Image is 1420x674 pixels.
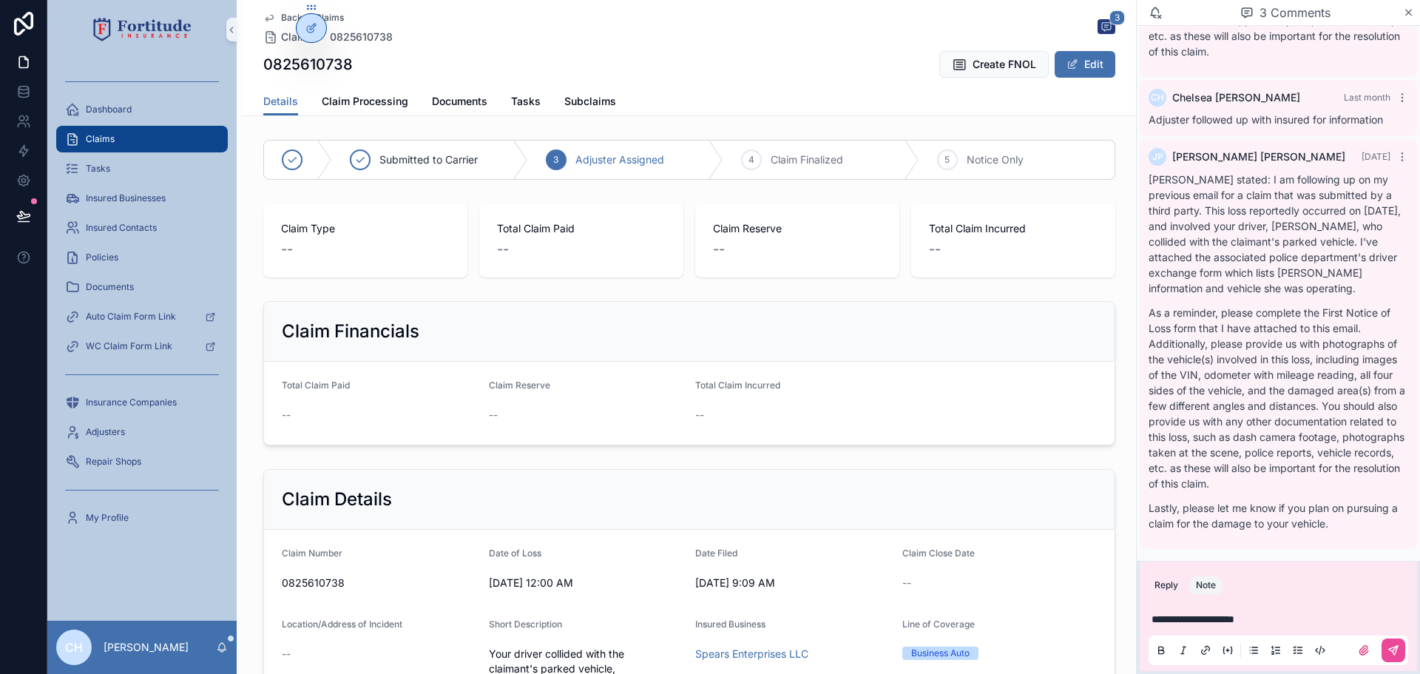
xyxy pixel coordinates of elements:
[56,505,228,531] a: My Profile
[56,419,228,445] a: Adjusters
[939,51,1049,78] button: Create FNOL
[86,133,115,145] span: Claims
[86,340,172,352] span: WC Claim Form Link
[56,185,228,212] a: Insured Businesses
[56,333,228,360] a: WC Claim Form Link
[1260,4,1331,21] span: 3 Comments
[695,380,780,391] span: Total Claim Incurred
[1196,579,1216,591] div: Note
[1190,576,1222,594] button: Note
[282,488,392,511] h2: Claim Details
[695,547,737,559] span: Date Filed
[695,408,704,422] span: --
[553,154,558,166] span: 3
[93,18,192,41] img: App logo
[1149,113,1383,126] span: Adjuster followed up with insured for information
[1098,19,1115,37] button: 3
[56,96,228,123] a: Dashboard
[1149,576,1184,594] button: Reply
[1109,10,1125,25] span: 3
[713,221,882,236] span: Claim Reserve
[1149,500,1408,531] p: Lastly, please let me know if you plan on pursuing a claim for the damage to your vehicle.
[47,59,237,550] div: scrollable content
[56,244,228,271] a: Policies
[902,619,975,630] span: Line of Coverage
[56,155,228,182] a: Tasks
[282,619,402,630] span: Location/Address of Incident
[748,154,754,166] span: 4
[575,152,664,167] span: Adjuster Assigned
[1055,51,1115,78] button: Edit
[56,303,228,330] a: Auto Claim Form Link
[86,163,110,175] span: Tasks
[86,222,157,234] span: Insured Contacts
[56,448,228,475] a: Repair Shops
[104,640,189,655] p: [PERSON_NAME]
[86,104,132,115] span: Dashboard
[379,152,478,167] span: Submitted to Carrier
[564,94,616,109] span: Subclaims
[944,154,950,166] span: 5
[902,576,911,590] span: --
[322,94,408,109] span: Claim Processing
[56,274,228,300] a: Documents
[929,239,941,260] span: --
[695,619,765,630] span: Insured Business
[263,30,315,44] a: Claims
[432,94,487,109] span: Documents
[282,380,350,391] span: Total Claim Paid
[56,389,228,416] a: Insurance Companies
[86,192,166,204] span: Insured Businesses
[263,54,353,75] h1: 0825610738
[1344,92,1390,103] span: Last month
[282,547,342,559] span: Claim Number
[330,30,393,44] a: 0825610738
[1149,305,1408,491] p: As a reminder, please complete the First Notice of Loss form that I have attached to this email. ...
[497,239,509,260] span: --
[771,152,843,167] span: Claim Finalized
[489,547,541,559] span: Date of Loss
[511,88,541,118] a: Tasks
[86,397,177,408] span: Insurance Companies
[282,647,291,661] span: --
[489,380,550,391] span: Claim Reserve
[86,426,125,438] span: Adjusters
[56,215,228,241] a: Insured Contacts
[282,576,477,590] span: 0825610738
[432,88,487,118] a: Documents
[902,547,975,559] span: Claim Close Date
[929,221,1098,236] span: Total Claim Incurred
[281,239,293,260] span: --
[695,576,890,590] span: [DATE] 9:09 AM
[263,12,344,24] a: Back to Claims
[973,57,1036,72] span: Create FNOL
[1151,92,1164,104] span: CH
[86,456,141,468] span: Repair Shops
[713,239,725,260] span: --
[695,647,808,661] a: Spears Enterprises LLC
[56,126,228,152] a: Claims
[282,408,291,422] span: --
[1172,90,1300,105] span: Chelsea [PERSON_NAME]
[65,638,83,656] span: CH
[511,94,541,109] span: Tasks
[489,408,498,422] span: --
[1149,172,1408,296] p: [PERSON_NAME] stated: I am following up on my previous email for a claim that was submitted by a ...
[281,221,450,236] span: Claim Type
[86,252,118,263] span: Policies
[86,311,176,323] span: Auto Claim Form Link
[86,281,134,293] span: Documents
[489,619,562,630] span: Short Description
[263,88,298,116] a: Details
[1362,151,1390,162] span: [DATE]
[497,221,666,236] span: Total Claim Paid
[967,152,1024,167] span: Notice Only
[911,647,970,660] div: Business Auto
[281,12,344,24] span: Back to Claims
[86,512,129,524] span: My Profile
[263,94,298,109] span: Details
[489,576,684,590] span: [DATE] 12:00 AM
[564,88,616,118] a: Subclaims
